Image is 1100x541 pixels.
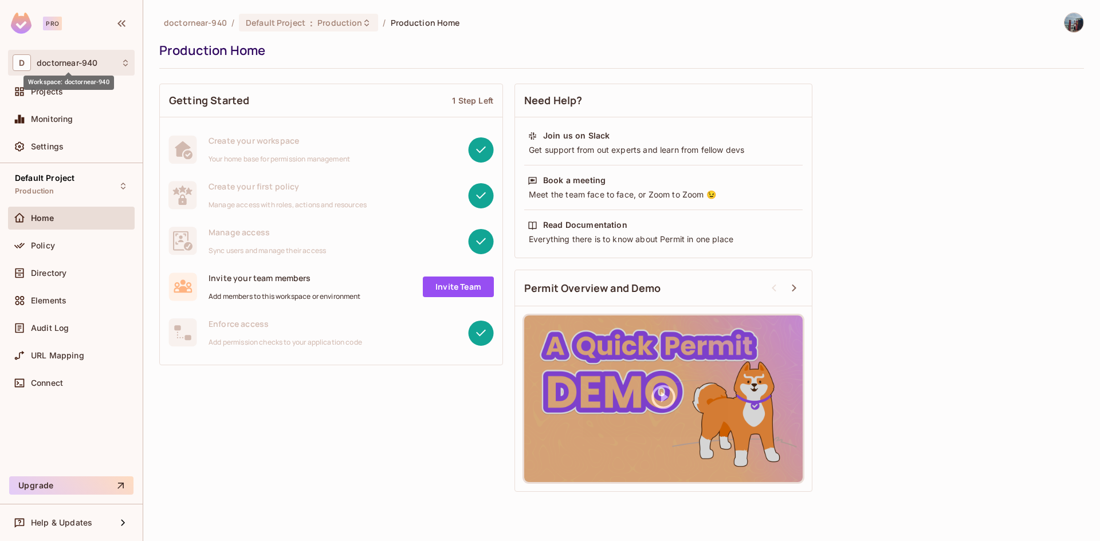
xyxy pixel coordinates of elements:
[209,227,326,238] span: Manage access
[423,277,494,297] a: Invite Team
[31,351,84,360] span: URL Mapping
[391,17,460,28] span: Production Home
[209,135,350,146] span: Create your workspace
[13,54,31,71] span: D
[31,214,54,223] span: Home
[528,189,799,200] div: Meet the team face to face, or Zoom to Zoom 😉
[452,95,493,106] div: 1 Step Left
[15,187,54,196] span: Production
[246,17,305,28] span: Default Project
[209,338,362,347] span: Add permission checks to your application code
[209,292,361,301] span: Add members to this workspace or environment
[528,234,799,245] div: Everything there is to know about Permit in one place
[1064,13,1083,32] img: Genbold Gansukh
[31,87,63,96] span: Projects
[209,181,367,192] span: Create your first policy
[209,246,326,255] span: Sync users and manage their access
[164,17,227,28] span: the active workspace
[11,13,32,34] img: SReyMgAAAABJRU5ErkJggg==
[15,173,74,183] span: Default Project
[159,42,1078,59] div: Production Home
[31,518,92,527] span: Help & Updates
[31,142,64,151] span: Settings
[543,130,610,141] div: Join us on Slack
[23,76,114,90] div: Workspace: doctornear-940
[383,17,386,28] li: /
[37,58,97,68] span: Workspace: doctornear-940
[31,378,63,388] span: Connect
[543,175,606,186] div: Book a meeting
[31,241,55,250] span: Policy
[31,296,66,305] span: Elements
[231,17,234,28] li: /
[524,281,661,295] span: Permit Overview and Demo
[317,17,362,28] span: Production
[9,476,133,495] button: Upgrade
[209,273,361,283] span: Invite your team members
[31,114,73,124] span: Monitoring
[43,17,62,30] div: Pro
[169,93,249,108] span: Getting Started
[543,219,627,231] div: Read Documentation
[209,155,350,164] span: Your home base for permission management
[31,268,66,278] span: Directory
[31,323,69,333] span: Audit Log
[209,200,367,210] span: Manage access with roles, actions and resources
[309,18,313,27] span: :
[209,318,362,329] span: Enforce access
[524,93,583,108] span: Need Help?
[528,144,799,156] div: Get support from out experts and learn from fellow devs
